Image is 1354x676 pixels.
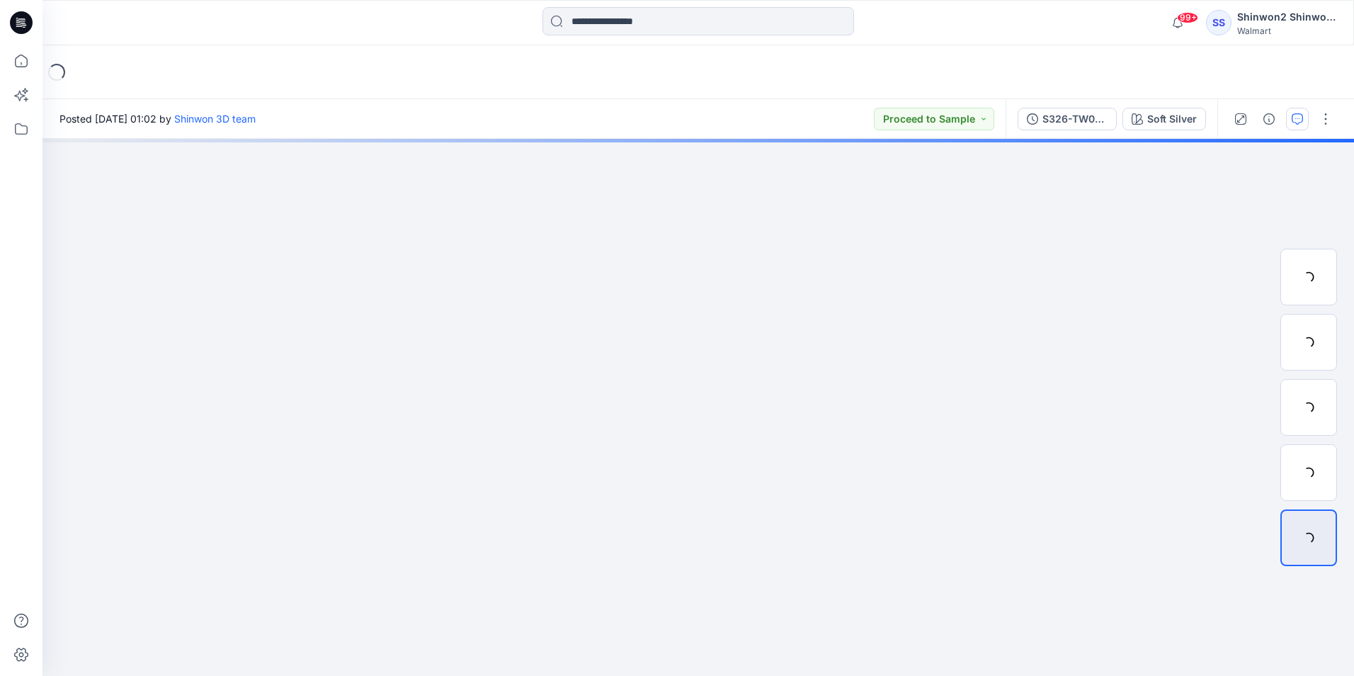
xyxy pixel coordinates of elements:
[1147,111,1197,127] div: Soft Silver
[1237,9,1336,26] div: Shinwon2 Shinwon2
[1177,12,1198,23] span: 99+
[1258,108,1280,130] button: Details
[1206,10,1231,35] div: SS
[1122,108,1206,130] button: Soft Silver
[59,111,256,126] span: Posted [DATE] 01:02 by
[174,113,256,125] a: Shinwon 3D team
[1042,111,1108,127] div: S326-TW01_WA Layered Baby Tee
[1018,108,1117,130] button: S326-TW01_WA Layered Baby Tee
[1237,26,1336,36] div: Walmart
